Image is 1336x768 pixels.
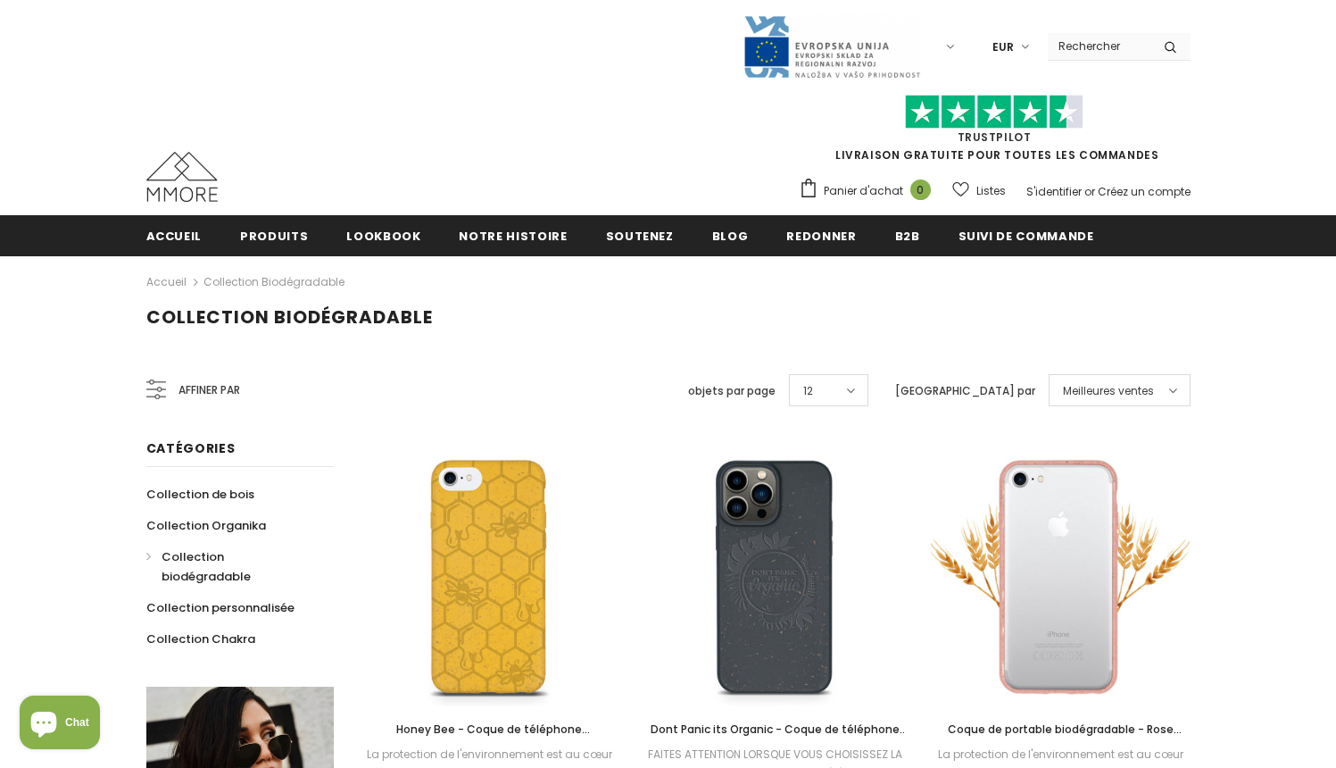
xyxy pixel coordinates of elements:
a: Honey Bee - Coque de téléphone biodégradable - Jaune, Orange et Noir [361,720,619,739]
span: Honey Bee - Coque de téléphone biodégradable - Jaune, Orange et Noir [384,722,594,756]
span: Accueil [146,228,203,245]
a: Blog [712,215,749,255]
span: Dont Panic its Organic - Coque de téléphone biodégradable [651,722,908,756]
a: Suivi de commande [958,215,1094,255]
span: LIVRAISON GRATUITE POUR TOUTES LES COMMANDES [799,103,1191,163]
a: TrustPilot [958,129,1032,145]
span: EUR [992,38,1014,56]
span: B2B [895,228,920,245]
a: soutenez [606,215,674,255]
input: Search Site [1048,33,1150,59]
a: Redonner [786,215,856,255]
inbox-online-store-chat: Shopify online store chat [14,696,105,754]
span: Collection Organika [146,517,266,534]
a: Accueil [146,215,203,255]
a: Coque de portable biodégradable - Rose transparent [931,720,1190,739]
span: Collection de bois [146,486,254,503]
a: Javni Razpis [743,38,921,54]
span: Blog [712,228,749,245]
a: Collection biodégradable [146,541,314,592]
label: [GEOGRAPHIC_DATA] par [895,382,1035,400]
a: Créez un compte [1098,184,1191,199]
a: Collection personnalisée [146,592,295,623]
a: Lookbook [346,215,420,255]
span: Collection Chakra [146,630,255,647]
a: S'identifier [1026,184,1082,199]
img: Cas MMORE [146,152,218,202]
span: soutenez [606,228,674,245]
span: Collection biodégradable [146,305,433,330]
label: objets par page [688,382,776,400]
span: Listes [976,182,1006,200]
a: B2B [895,215,920,255]
a: Accueil [146,271,187,293]
span: Redonner [786,228,856,245]
a: Collection biodégradable [203,274,344,289]
a: Collection de bois [146,479,254,510]
span: or [1084,184,1095,199]
a: Collection Organika [146,510,266,541]
span: Affiner par [178,380,240,400]
span: Lookbook [346,228,420,245]
span: Notre histoire [459,228,567,245]
a: Listes [952,175,1006,206]
span: Produits [240,228,308,245]
span: Panier d'achat [824,182,903,200]
span: Collection personnalisée [146,599,295,616]
span: Meilleures ventes [1063,382,1154,400]
img: Javni Razpis [743,14,921,79]
img: Faites confiance aux étoiles pilotes [905,95,1083,129]
a: Produits [240,215,308,255]
span: 12 [803,382,813,400]
span: Collection biodégradable [162,548,251,585]
span: Suivi de commande [958,228,1094,245]
a: Panier d'achat 0 [799,178,940,205]
span: Catégories [146,439,236,457]
a: Notre histoire [459,215,567,255]
a: Dont Panic its Organic - Coque de téléphone biodégradable [645,720,904,739]
span: Coque de portable biodégradable - Rose transparent [948,722,1182,756]
span: 0 [910,179,931,200]
a: Collection Chakra [146,623,255,655]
